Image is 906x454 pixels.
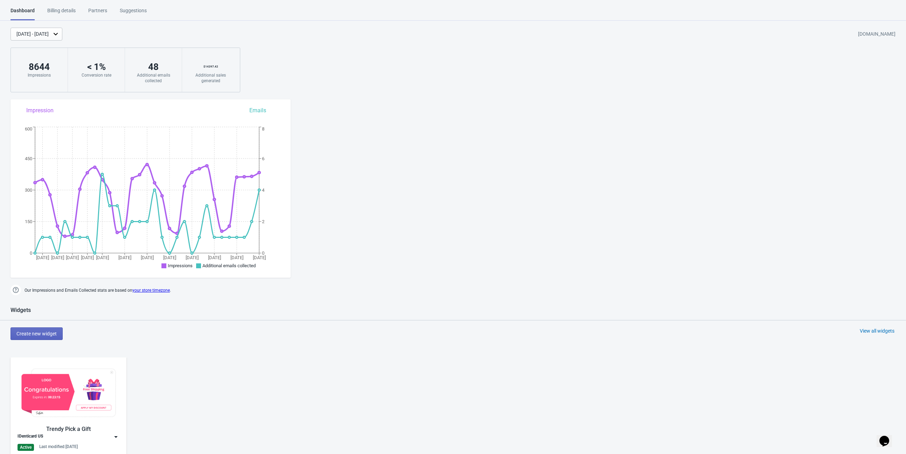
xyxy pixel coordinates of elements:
[168,263,193,268] span: Impressions
[141,255,154,260] tspan: [DATE]
[16,30,49,38] div: [DATE] - [DATE]
[18,61,61,72] div: 8644
[25,156,32,161] tspan: 450
[75,72,118,78] div: Conversion rate
[18,444,34,451] div: Active
[860,327,894,334] div: View all widgets
[30,250,32,256] tspan: 0
[120,7,147,19] div: Suggestions
[25,285,171,296] span: Our Impressions and Emails Collected stats are based on .
[132,288,170,293] a: your store timezone
[39,444,78,449] div: Last modified: [DATE]
[189,61,232,72] div: $ 14397.42
[66,255,79,260] tspan: [DATE]
[262,126,264,132] tspan: 8
[186,255,199,260] tspan: [DATE]
[262,156,264,161] tspan: 6
[25,219,32,224] tspan: 150
[132,61,175,72] div: 48
[18,433,43,440] div: IDenticard US
[253,255,266,260] tspan: [DATE]
[88,7,107,19] div: Partners
[11,7,35,20] div: Dashboard
[36,255,49,260] tspan: [DATE]
[202,263,256,268] span: Additional emails collected
[16,331,57,336] span: Create new widget
[25,187,32,193] tspan: 300
[858,28,895,41] div: [DOMAIN_NAME]
[18,364,119,421] img: gift_game_v2.jpg
[18,72,61,78] div: Impressions
[75,61,118,72] div: < 1 %
[51,255,64,260] tspan: [DATE]
[96,255,109,260] tspan: [DATE]
[118,255,131,260] tspan: [DATE]
[18,425,119,433] div: Trendy Pick a Gift
[208,255,221,260] tspan: [DATE]
[47,7,76,19] div: Billing details
[163,255,176,260] tspan: [DATE]
[11,285,21,295] img: help.png
[112,433,119,440] img: dropdown.png
[230,255,243,260] tspan: [DATE]
[132,72,175,84] div: Additional emails collected
[877,426,899,447] iframe: chat widget
[262,219,264,224] tspan: 2
[25,126,32,132] tspan: 600
[189,72,232,84] div: Additional sales generated
[11,327,63,340] button: Create new widget
[81,255,94,260] tspan: [DATE]
[262,187,265,193] tspan: 4
[262,250,264,256] tspan: 0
